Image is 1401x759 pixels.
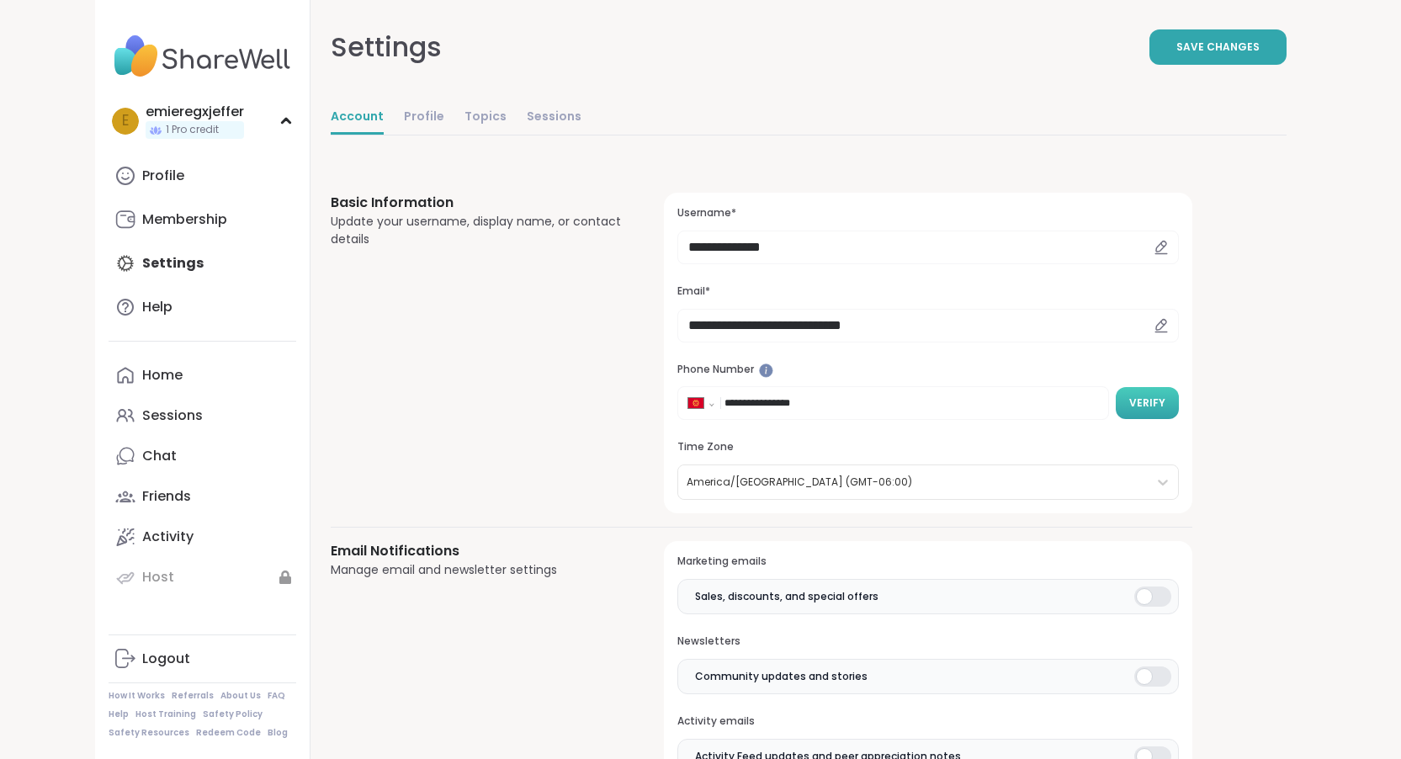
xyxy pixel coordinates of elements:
[142,298,172,316] div: Help
[1116,387,1179,419] button: Verify
[142,447,177,465] div: Chat
[142,406,203,425] div: Sessions
[331,561,624,579] div: Manage email and newsletter settings
[109,517,296,557] a: Activity
[527,101,581,135] a: Sessions
[220,690,261,702] a: About Us
[142,167,184,185] div: Profile
[1149,29,1287,65] button: Save Changes
[196,727,261,739] a: Redeem Code
[109,727,189,739] a: Safety Resources
[268,690,285,702] a: FAQ
[677,714,1178,729] h3: Activity emails
[331,541,624,561] h3: Email Notifications
[109,27,296,86] img: ShareWell Nav Logo
[695,589,878,604] span: Sales, discounts, and special offers
[109,639,296,679] a: Logout
[203,709,263,720] a: Safety Policy
[759,364,773,378] iframe: Spotlight
[109,557,296,597] a: Host
[404,101,444,135] a: Profile
[142,528,194,546] div: Activity
[677,206,1178,220] h3: Username*
[109,156,296,196] a: Profile
[331,101,384,135] a: Account
[1176,40,1260,55] span: Save Changes
[677,440,1178,454] h3: Time Zone
[1129,395,1165,411] span: Verify
[172,690,214,702] a: Referrals
[331,193,624,213] h3: Basic Information
[166,123,219,137] span: 1 Pro credit
[331,27,442,67] div: Settings
[146,103,244,121] div: emieregxjeffer
[135,709,196,720] a: Host Training
[142,210,227,229] div: Membership
[677,555,1178,569] h3: Marketing emails
[142,650,190,668] div: Logout
[109,355,296,395] a: Home
[331,213,624,248] div: Update your username, display name, or contact details
[142,568,174,586] div: Host
[268,727,288,739] a: Blog
[109,287,296,327] a: Help
[109,199,296,240] a: Membership
[109,690,165,702] a: How It Works
[142,487,191,506] div: Friends
[677,634,1178,649] h3: Newsletters
[464,101,507,135] a: Topics
[677,363,1178,377] h3: Phone Number
[109,436,296,476] a: Chat
[109,709,129,720] a: Help
[142,366,183,385] div: Home
[122,110,129,132] span: e
[109,395,296,436] a: Sessions
[695,669,868,684] span: Community updates and stories
[677,284,1178,299] h3: Email*
[109,476,296,517] a: Friends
